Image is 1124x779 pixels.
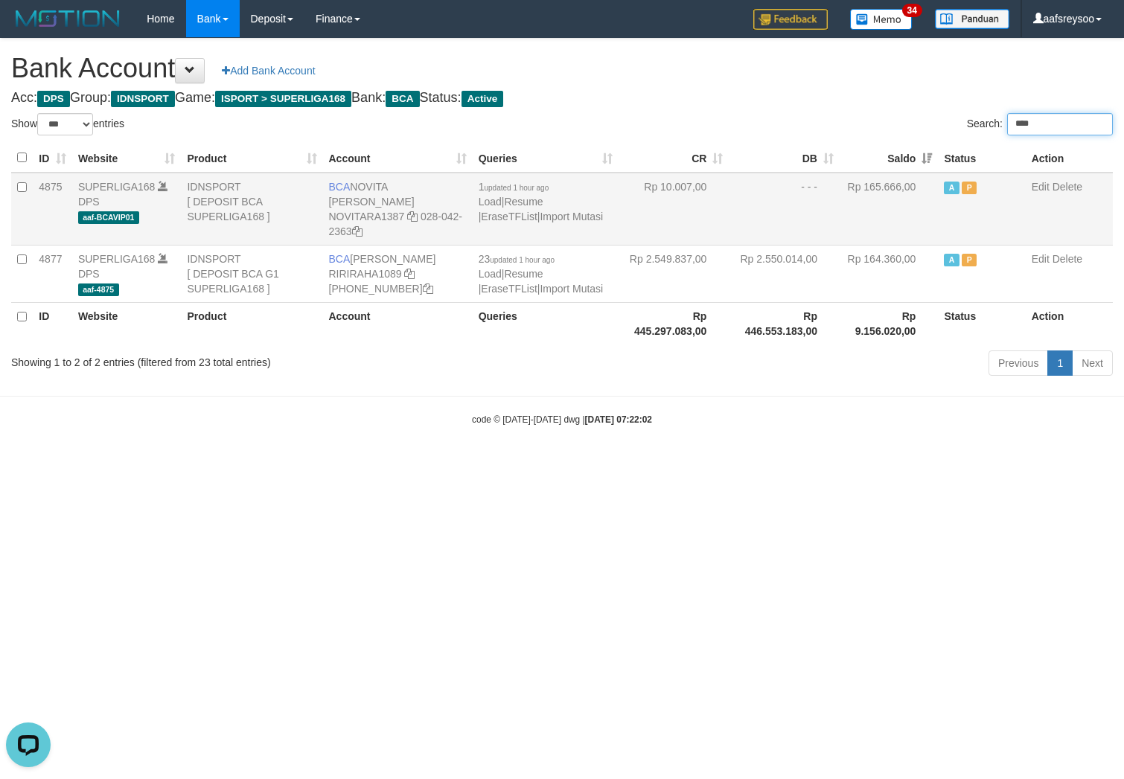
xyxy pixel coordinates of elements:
a: 1 [1047,350,1073,376]
td: DPS [72,245,182,302]
td: IDNSPORT [ DEPOSIT BCA G1 SUPERLIGA168 ] [181,245,322,302]
span: 34 [902,4,922,17]
span: BCA [329,253,351,265]
th: Account [323,302,473,344]
a: NOVITARA1387 [329,211,405,222]
th: Action [1026,302,1113,344]
td: NOVITA [PERSON_NAME] 028-042-2363 [323,173,473,246]
th: Status [938,302,1025,344]
a: Copy NOVITARA1387 to clipboard [407,211,418,222]
h4: Acc: Group: Game: Bank: Status: [11,91,1113,106]
td: Rp 2.550.014,00 [729,245,840,302]
td: Rp 2.549.837,00 [619,245,729,302]
select: Showentries [37,113,93,135]
button: Open LiveChat chat widget [6,6,51,51]
img: Feedback.jpg [753,9,828,30]
td: - - - [729,173,840,246]
th: Product [181,302,322,344]
span: updated 1 hour ago [490,256,555,264]
td: Rp 10.007,00 [619,173,729,246]
th: Action [1026,144,1113,173]
a: Copy 4062281611 to clipboard [423,283,433,295]
a: Load [479,268,502,280]
th: Website: activate to sort column ascending [72,144,182,173]
span: BCA [329,181,351,193]
span: | | | [479,253,604,295]
th: Rp 446.553.183,00 [729,302,840,344]
th: ID: activate to sort column ascending [33,144,72,173]
strong: [DATE] 07:22:02 [585,414,652,425]
a: Delete [1053,253,1082,265]
a: Edit [1032,253,1050,265]
td: Rp 164.360,00 [840,245,938,302]
span: Active [944,182,959,194]
a: SUPERLIGA168 [78,181,156,193]
span: BCA [386,91,419,107]
span: | | | [479,181,604,222]
a: Add Bank Account [212,58,325,83]
a: Copy RIRIRAHA1089 to clipboard [404,268,415,280]
a: Copy 0280422363 to clipboard [352,225,363,237]
a: Import Mutasi [540,211,603,222]
div: Showing 1 to 2 of 2 entries (filtered from 23 total entries) [11,349,457,370]
td: 4877 [33,245,72,302]
a: Delete [1053,181,1082,193]
td: IDNSPORT [ DEPOSIT BCA SUPERLIGA168 ] [181,173,322,246]
td: 4875 [33,173,72,246]
a: SUPERLIGA168 [78,253,156,265]
label: Show entries [11,113,124,135]
span: Paused [962,182,977,194]
a: Resume [504,268,543,280]
a: Previous [989,350,1048,376]
input: Search: [1007,113,1113,135]
th: Status [938,144,1025,173]
a: Next [1072,350,1113,376]
img: Button%20Memo.svg [850,9,913,30]
span: aaf-4875 [78,283,119,296]
td: DPS [72,173,182,246]
span: Active [944,254,959,266]
small: code © [DATE]-[DATE] dwg | [472,414,652,425]
span: 1 [479,181,549,193]
span: aaf-BCAVIP01 [78,211,139,224]
th: DB: activate to sort column ascending [729,144,840,173]
th: Product: activate to sort column ascending [181,144,322,173]
img: MOTION_logo.png [11,7,124,30]
th: Account: activate to sort column ascending [323,144,473,173]
span: updated 1 hour ago [484,184,549,192]
span: IDNSPORT [111,91,175,107]
a: Load [479,196,502,208]
th: ID [33,302,72,344]
img: panduan.png [935,9,1009,29]
a: EraseTFList [481,283,537,295]
span: ISPORT > SUPERLIGA168 [215,91,351,107]
a: EraseTFList [481,211,537,222]
a: RIRIRAHA1089 [329,268,402,280]
th: Queries: activate to sort column ascending [473,144,619,173]
th: Queries [473,302,619,344]
span: DPS [37,91,70,107]
th: Rp 9.156.020,00 [840,302,938,344]
span: Paused [962,254,977,266]
a: Import Mutasi [540,283,603,295]
h1: Bank Account [11,54,1113,83]
a: Resume [504,196,543,208]
th: Website [72,302,182,344]
th: Saldo: activate to sort column ascending [840,144,938,173]
th: CR: activate to sort column ascending [619,144,729,173]
span: 23 [479,253,555,265]
td: [PERSON_NAME] [PHONE_NUMBER] [323,245,473,302]
a: Edit [1032,181,1050,193]
th: Rp 445.297.083,00 [619,302,729,344]
label: Search: [967,113,1113,135]
td: Rp 165.666,00 [840,173,938,246]
span: Active [462,91,504,107]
